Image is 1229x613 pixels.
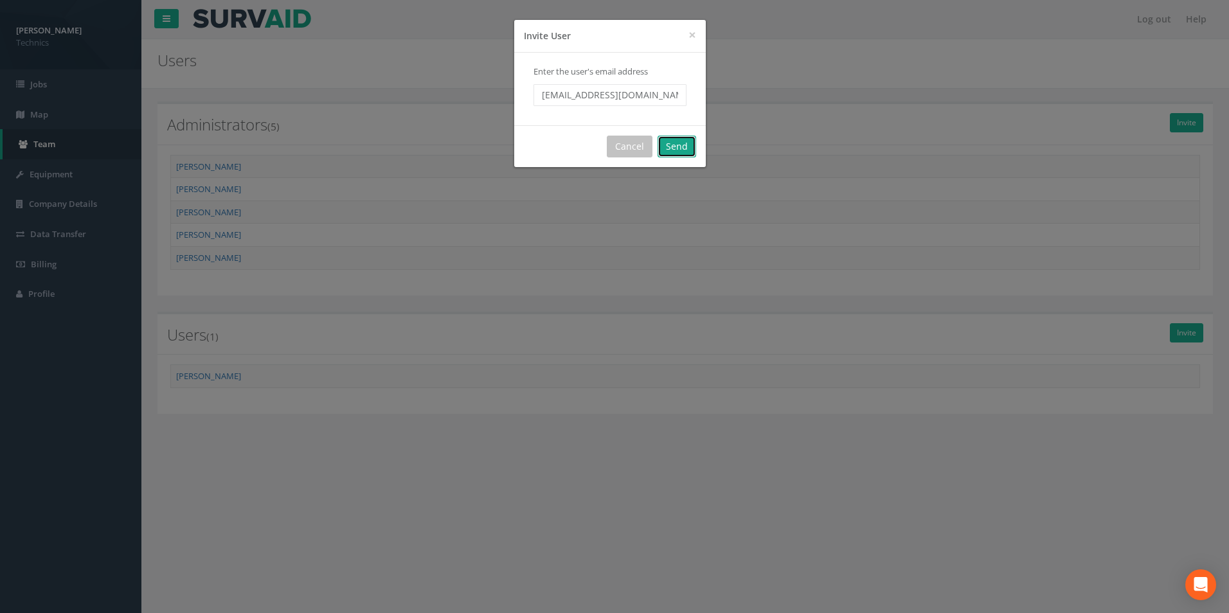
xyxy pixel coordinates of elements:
[658,136,696,157] button: Send
[607,136,652,157] button: Cancel
[534,66,686,78] p: Enter the user's email address
[524,30,696,42] h4: Invite User
[1185,569,1216,600] div: Open Intercom Messenger
[688,26,696,44] span: ×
